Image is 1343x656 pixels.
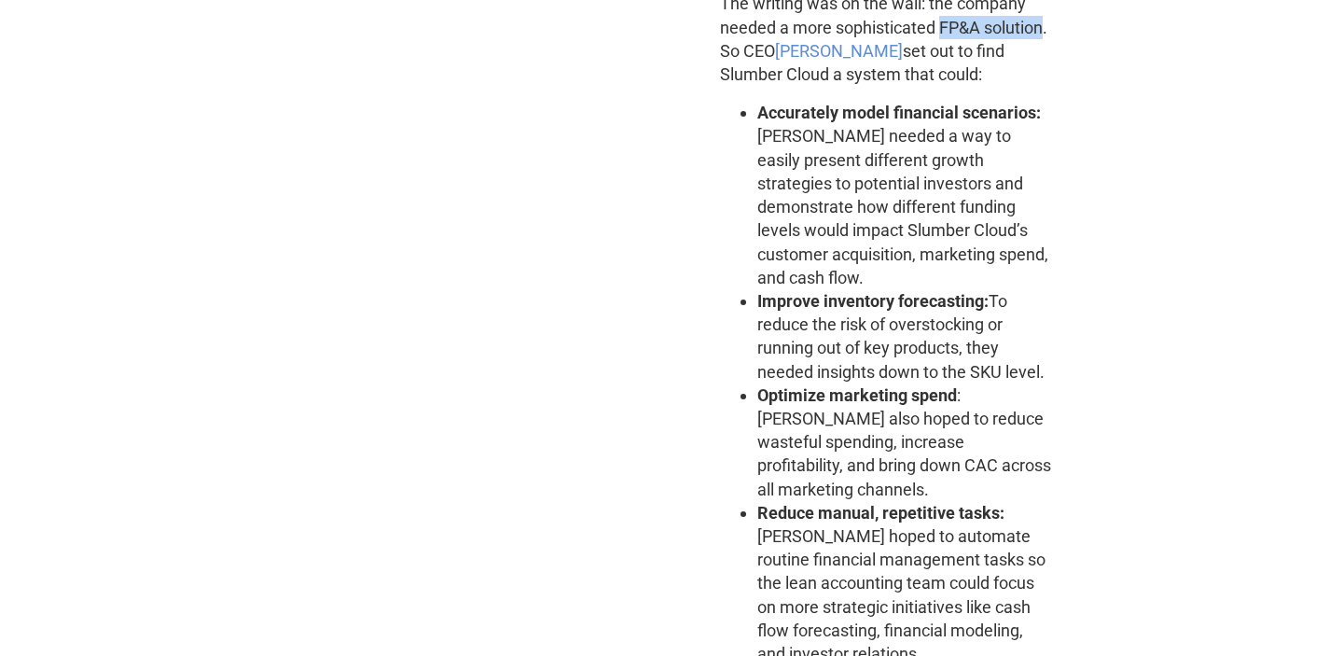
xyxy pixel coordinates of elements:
li: To reduce the risk of overstocking or running out of key products, they needed insights down to t... [757,289,1052,384]
strong: Optimize marketing spend [757,385,957,405]
li: [PERSON_NAME] needed a way to easily present different growth strategies to potential investors a... [757,101,1052,289]
strong: Accurately model financial scenarios: [757,103,1041,122]
strong: Improve inventory forecasting: [757,291,989,311]
li: : [PERSON_NAME] also hoped to reduce wasteful spending, increase profitability, and bring down CA... [757,384,1052,501]
a: [PERSON_NAME] [775,41,903,61]
strong: Reduce manual, repetitive tasks: [757,503,1004,523]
